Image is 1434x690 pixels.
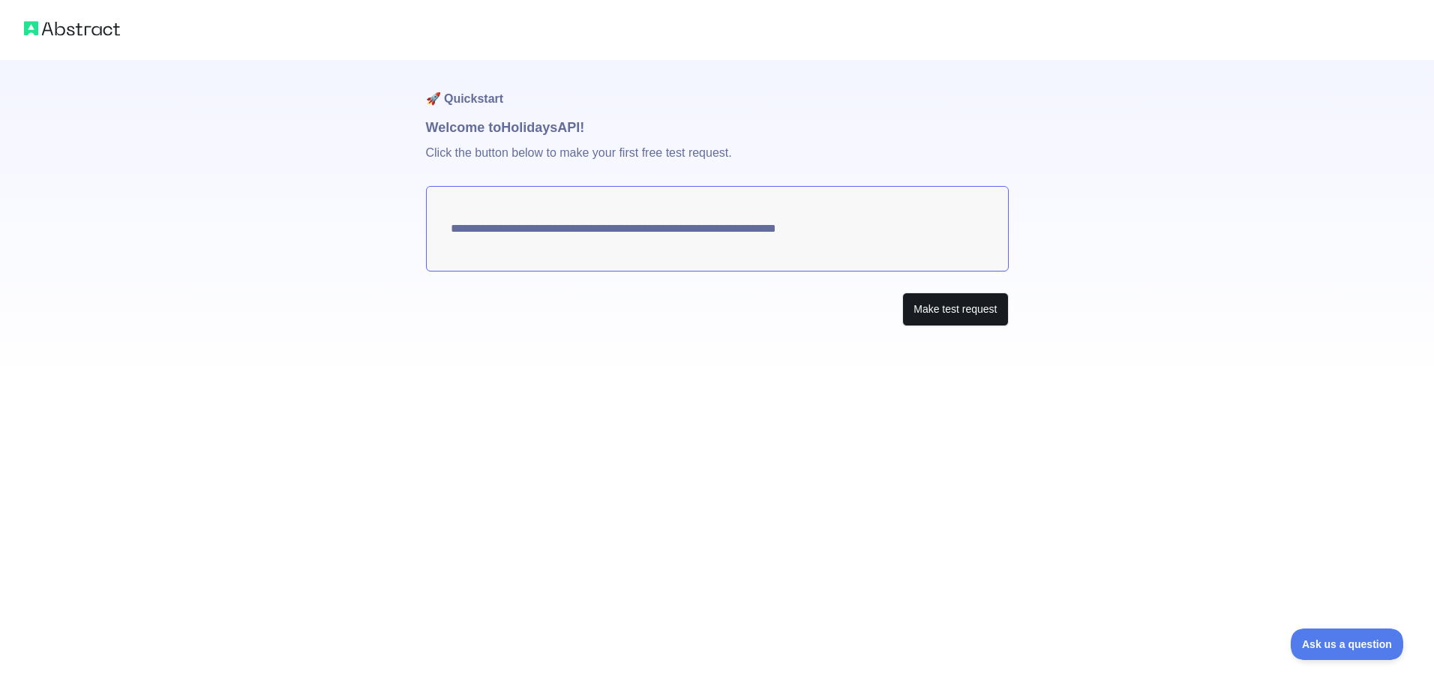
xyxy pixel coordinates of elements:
iframe: Toggle Customer Support [1291,628,1404,660]
p: Click the button below to make your first free test request. [426,138,1009,186]
h1: Welcome to Holidays API! [426,117,1009,138]
h1: 🚀 Quickstart [426,60,1009,117]
button: Make test request [902,292,1008,326]
img: Abstract logo [24,18,120,39]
